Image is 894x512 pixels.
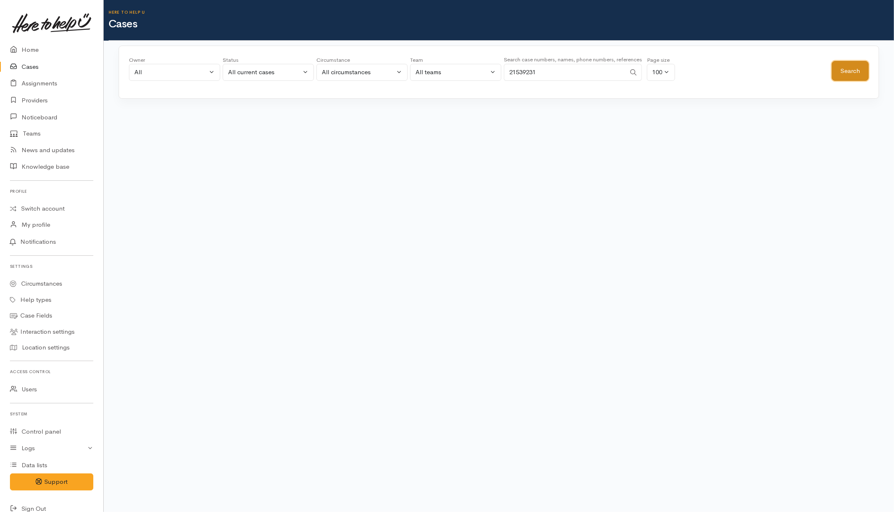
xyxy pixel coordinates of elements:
[223,56,314,64] div: Status
[10,261,93,272] h6: Settings
[410,64,501,81] button: All teams
[504,56,642,63] small: Search case numbers, names, phone numbers, references
[832,61,869,81] button: Search
[316,56,408,64] div: Circumstance
[10,408,93,420] h6: System
[647,56,675,64] div: Page size
[109,18,894,30] h1: Cases
[10,473,93,490] button: Support
[322,68,395,77] div: All circumstances
[10,186,93,197] h6: Profile
[10,366,93,377] h6: Access control
[109,10,894,15] h6: Here to help u
[129,56,220,64] div: Owner
[415,68,488,77] div: All teams
[316,64,408,81] button: All circumstances
[223,64,314,81] button: All current cases
[647,64,675,81] button: 100
[504,64,626,81] input: Search
[652,68,662,77] div: 100
[228,68,301,77] div: All current cases
[410,56,501,64] div: Team
[129,64,220,81] button: All
[134,68,207,77] div: All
